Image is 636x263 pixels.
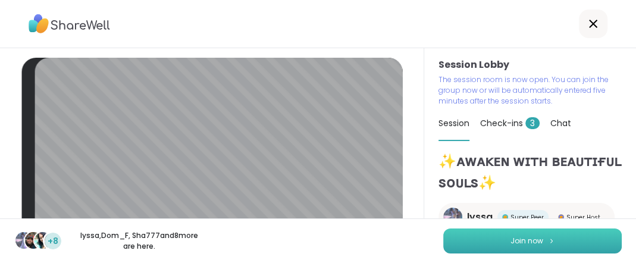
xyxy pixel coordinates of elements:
span: Super Host [566,213,600,222]
span: Super Peer [510,213,544,222]
img: Super Peer [502,214,508,220]
button: Join now [443,228,622,253]
img: ShareWell Logomark [548,237,555,244]
span: 3 [525,117,540,129]
p: lyssa , Dom_F , Sha777 and 8 more are here. [73,230,206,252]
span: +8 [48,235,58,248]
img: Sha777 [35,232,51,249]
span: Check-ins [480,117,540,129]
a: lyssalyssaSuper PeerSuper PeerSuper HostSuper Host [438,203,615,231]
span: Session [438,117,469,129]
p: The session room is now open. You can join the group now or will be automatically entered five mi... [438,74,610,107]
span: Join now [510,236,543,246]
span: Chat [550,117,571,129]
img: Dom_F [25,232,42,249]
img: Super Host [558,214,564,220]
h1: ✨ᴀᴡᴀᴋᴇɴ ᴡɪᴛʜ ʙᴇᴀᴜᴛɪғᴜʟ sᴏᴜʟs✨ [438,151,622,193]
img: lyssa [15,232,32,249]
img: lyssa [443,208,462,227]
span: lyssa [467,210,493,224]
img: ShareWell Logo [29,10,110,37]
h3: Session Lobby [438,58,622,72]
